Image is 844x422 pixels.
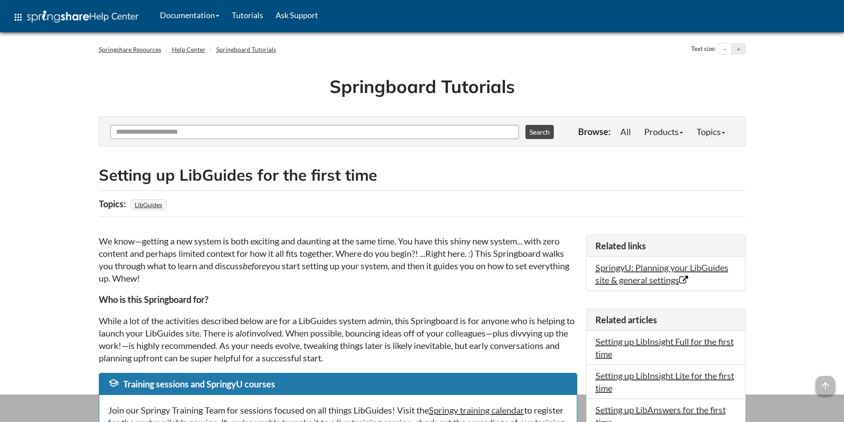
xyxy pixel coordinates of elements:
[99,294,208,305] strong: Who is this Springboard for?
[595,262,728,285] a: SpringyU: Planning your LibGuides site & general settings
[595,336,734,359] a: Setting up LibInsight Full for the first time
[90,401,755,415] div: This site uses cookies as well as records your IP address for usage statistics.
[154,4,226,26] a: Documentation
[578,125,611,138] p: Browse:
[816,376,835,395] span: arrow_upward
[816,377,835,387] a: arrow_upward
[105,74,739,99] h1: Springboard Tutorials
[243,260,266,271] em: before
[13,12,23,23] span: apps
[99,195,128,212] div: Topics:
[99,314,577,364] p: While a lot of the activities described below are for a LibGuides system admin, this Springboard ...
[240,328,249,338] em: lot
[638,123,690,140] a: Products
[108,378,119,388] span: school
[89,10,139,22] span: Help Center
[614,123,638,140] a: All
[525,125,554,139] button: Search
[27,11,89,23] img: Springshare
[172,46,206,53] a: Help Center
[269,4,324,26] a: Ask Support
[7,4,145,31] a: apps Help Center
[690,123,732,140] a: Topics
[216,46,276,53] a: Springboard Tutorials
[99,46,161,53] a: Springshare Resources
[732,44,745,54] button: Increase text size
[595,240,646,251] span: Related links
[226,4,269,26] a: Tutorials
[595,314,657,325] span: Related articles
[99,235,577,284] p: We know—getting a new system is both exciting and daunting at the same time. You have this shiny ...
[123,379,275,389] span: Training sessions and SpringyU courses
[689,43,718,55] div: Text size:
[99,164,746,186] h2: Setting up LibGuides for the first time
[133,198,163,211] a: LibGuides
[429,405,524,415] a: Springy training calendar
[595,370,734,393] a: Setting up LibInsight Lite for the first time
[718,44,731,54] button: Decrease text size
